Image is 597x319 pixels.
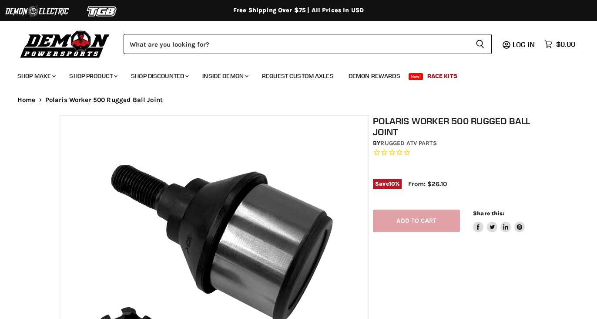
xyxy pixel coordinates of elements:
[255,67,340,85] a: Request Custom Axles
[45,96,163,104] span: Polaris Worker 500 Rugged Ball Joint
[124,34,492,54] form: Product
[124,34,469,54] input: Search
[373,115,542,137] h1: Polaris Worker 500 Rugged Ball Joint
[409,73,423,80] span: New!
[17,28,113,59] img: Demon Powersports
[373,179,402,189] span: Save %
[473,210,504,217] span: Share this:
[513,40,535,49] span: Log in
[373,148,542,157] span: Rated 0.0 out of 5 stars 0 reviews
[389,180,395,187] span: 10
[124,67,194,85] a: Shop Discounted
[556,40,575,48] span: $0.00
[373,139,542,148] div: by
[473,210,525,233] aside: Share this:
[421,67,464,85] a: Race Kits
[4,3,70,20] img: Demon Electric Logo 2
[11,64,573,85] ul: Main menu
[540,38,580,51] a: $0.00
[342,67,407,85] a: Demon Rewards
[11,67,61,85] a: Shop Make
[63,67,123,85] a: Shop Product
[70,3,135,20] img: TGB Logo 2
[17,96,36,104] a: Home
[469,34,492,54] button: Search
[196,67,254,85] a: Inside Demon
[509,41,540,48] a: Log in
[408,180,447,188] span: From: $26.10
[380,139,436,147] a: Rugged ATV Parts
